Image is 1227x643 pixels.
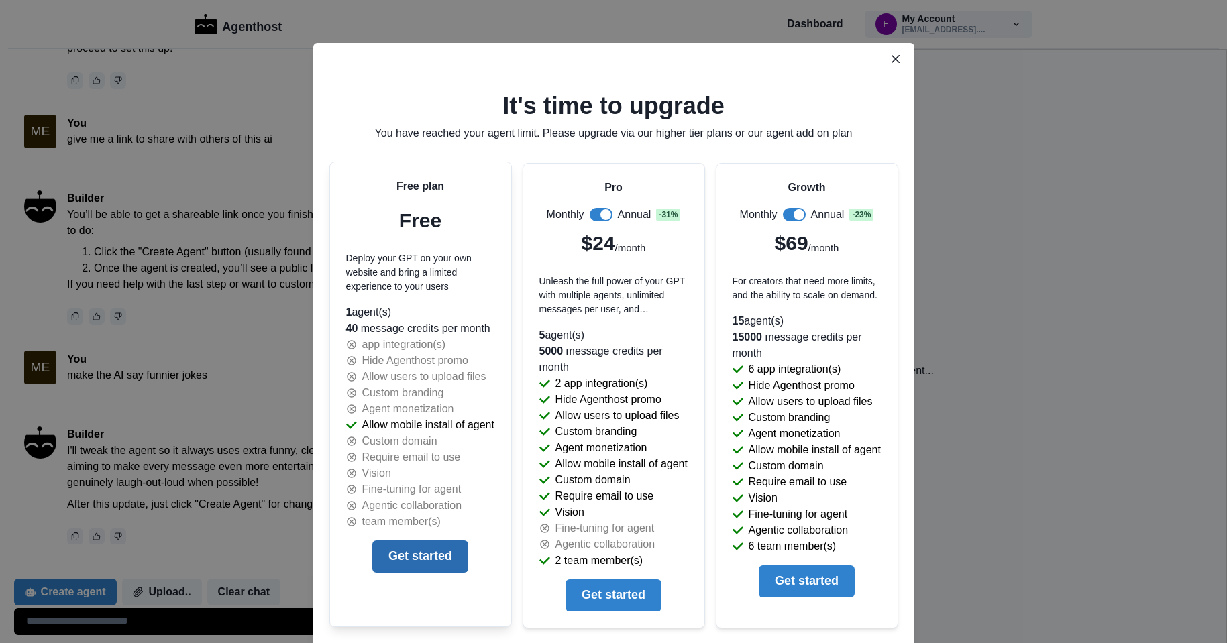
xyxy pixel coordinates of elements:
[733,329,882,361] p: message credits per month
[346,320,495,337] p: message credits per month
[362,369,486,385] p: Allow users to upload files
[759,565,855,597] button: Get started
[362,385,444,401] p: Custom branding
[362,353,468,369] p: Hide Agenthost promo
[362,401,454,417] p: Agent monetization
[362,337,446,353] p: app integration(s)
[362,498,462,514] p: Agentic collaboration
[749,410,831,426] p: Custom branding
[615,241,646,256] p: /month
[740,207,778,223] p: Monthly
[749,506,848,522] p: Fine-tuning for agent
[555,472,631,488] p: Custom domain
[539,274,688,316] p: Unleash the full power of your GPT with multiple agents, unlimited messages per user, and subscri...
[555,520,655,536] p: Fine-tuning for agent
[555,552,643,569] p: 2 team member(s)
[539,327,688,343] p: agent(s)
[733,274,882,302] p: For creators that need more limits, and the ability to scale on demand.
[555,488,654,504] p: Require email to use
[396,178,444,194] p: Free plan
[555,375,648,392] p: 2 app integration(s)
[656,209,680,221] span: - 31 %
[749,474,847,490] p: Require email to use
[808,241,839,256] p: /month
[811,207,845,223] p: Annual
[733,331,763,343] span: 15000
[547,207,584,223] p: Monthly
[346,306,352,318] span: 1
[555,456,688,472] p: Allow mobile install of agent
[582,228,615,258] p: $24
[555,536,655,552] p: Agentic collaboration
[362,514,441,530] p: team member(s)
[329,125,898,141] p: You have reached your agent limit. Please upgrade via our higher tier plans or our agent add on plan
[539,329,545,341] span: 5
[749,361,841,377] p: 6 app integration(s)
[849,209,873,221] span: - 23 %
[346,323,358,334] span: 40
[775,228,808,258] p: $69
[749,490,778,506] p: Vision
[749,426,841,442] p: Agent monetization
[749,394,873,410] p: Allow users to upload files
[539,345,564,357] span: 5000
[329,91,898,120] h2: It's time to upgrade
[362,433,437,449] p: Custom domain
[749,538,837,554] p: 6 team member(s)
[555,408,680,424] p: Allow users to upload files
[346,251,495,294] p: Deploy your GPT on your own website and bring a limited experience to your users
[604,180,623,196] p: Pro
[555,440,647,456] p: Agent monetization
[399,205,441,235] p: Free
[788,180,826,196] p: Growth
[362,417,494,433] p: Allow mobile install of agent
[733,313,882,329] p: agent(s)
[618,207,651,223] p: Annual
[362,465,391,481] p: Vision
[749,377,855,394] p: Hide Agenthost promo
[539,343,688,375] p: message credits per month
[749,442,881,458] p: Allow mobile install of agent
[346,304,495,320] p: agent(s)
[566,579,661,611] button: Get started
[749,458,824,474] p: Custom domain
[555,424,637,440] p: Custom branding
[372,540,468,573] button: Get started
[362,481,462,498] p: Fine-tuning for agent
[555,392,661,408] p: Hide Agenthost promo
[362,449,461,465] p: Require email to use
[733,315,745,327] span: 15
[885,48,906,70] button: Close
[749,522,849,538] p: Agentic collaboration
[555,504,584,520] p: Vision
